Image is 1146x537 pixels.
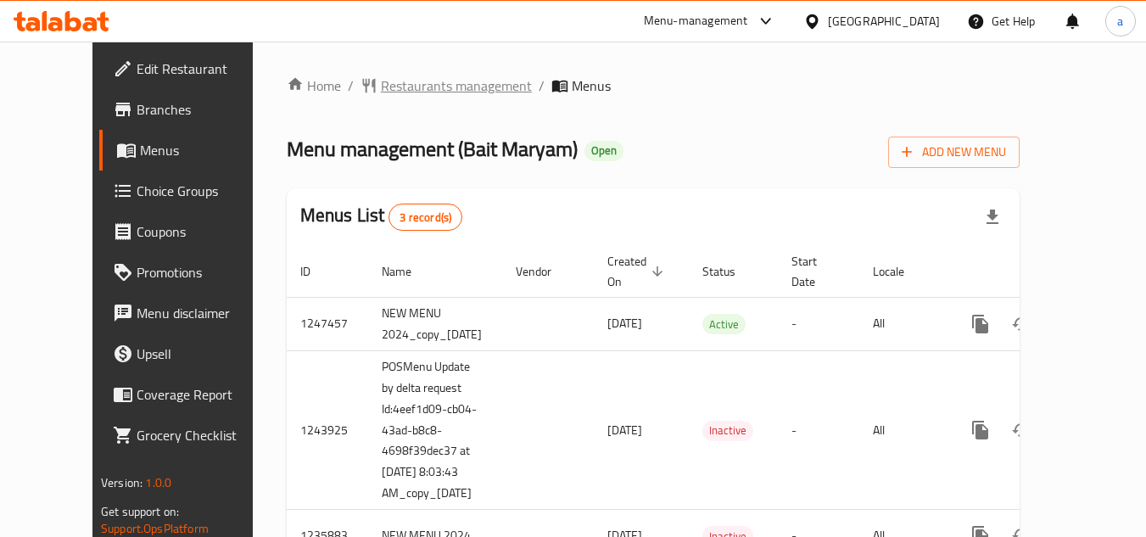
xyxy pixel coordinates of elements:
span: Grocery Checklist [137,425,271,445]
span: [DATE] [607,419,642,441]
td: POSMenu Update by delta request Id:4eef1d09-cb04-43ad-b8c8-4698f39dec37 at [DATE] 8:03:43 AM_copy... [368,350,502,510]
span: Promotions [137,262,271,282]
a: Promotions [99,252,284,293]
span: Branches [137,99,271,120]
div: Total records count [389,204,462,231]
span: Active [702,315,746,334]
span: Menu management ( Bait Maryam ) [287,130,578,168]
li: / [348,76,354,96]
td: 1247457 [287,297,368,350]
span: Menus [140,140,271,160]
div: Export file [972,197,1013,238]
span: Start Date [791,251,839,292]
a: Choice Groups [99,171,284,211]
span: Coupons [137,221,271,242]
div: Menu-management [644,11,748,31]
a: Home [287,76,341,96]
span: ID [300,261,333,282]
div: Open [584,141,623,161]
span: Locale [873,261,926,282]
span: Created On [607,251,668,292]
span: Get support on: [101,501,179,523]
span: Menu disclaimer [137,303,271,323]
span: 3 record(s) [389,210,461,226]
div: Active [702,314,746,334]
span: [DATE] [607,312,642,334]
a: Menu disclaimer [99,293,284,333]
span: Upsell [137,344,271,364]
button: more [960,304,1001,344]
span: Open [584,143,623,158]
button: more [960,410,1001,450]
a: Branches [99,89,284,130]
a: Edit Restaurant [99,48,284,89]
span: 1.0.0 [145,472,171,494]
span: Coverage Report [137,384,271,405]
a: Coupons [99,211,284,252]
th: Actions [947,246,1137,298]
button: Change Status [1001,410,1042,450]
td: - [778,297,859,350]
span: Choice Groups [137,181,271,201]
a: Restaurants management [361,76,532,96]
button: Add New Menu [888,137,1020,168]
li: / [539,76,545,96]
td: 1243925 [287,350,368,510]
span: Inactive [702,421,753,440]
span: Name [382,261,433,282]
a: Coverage Report [99,374,284,415]
nav: breadcrumb [287,76,1020,96]
span: Edit Restaurant [137,59,271,79]
span: Status [702,261,757,282]
div: [GEOGRAPHIC_DATA] [828,12,940,31]
td: - [778,350,859,510]
a: Upsell [99,333,284,374]
button: Change Status [1001,304,1042,344]
span: Menus [572,76,611,96]
span: a [1117,12,1123,31]
td: NEW MENU 2024_copy_[DATE] [368,297,502,350]
td: All [859,350,947,510]
td: All [859,297,947,350]
span: Add New Menu [902,142,1006,163]
a: Menus [99,130,284,171]
span: Version: [101,472,143,494]
a: Grocery Checklist [99,415,284,456]
h2: Menus List [300,203,462,231]
span: Vendor [516,261,573,282]
div: Inactive [702,421,753,441]
span: Restaurants management [381,76,532,96]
